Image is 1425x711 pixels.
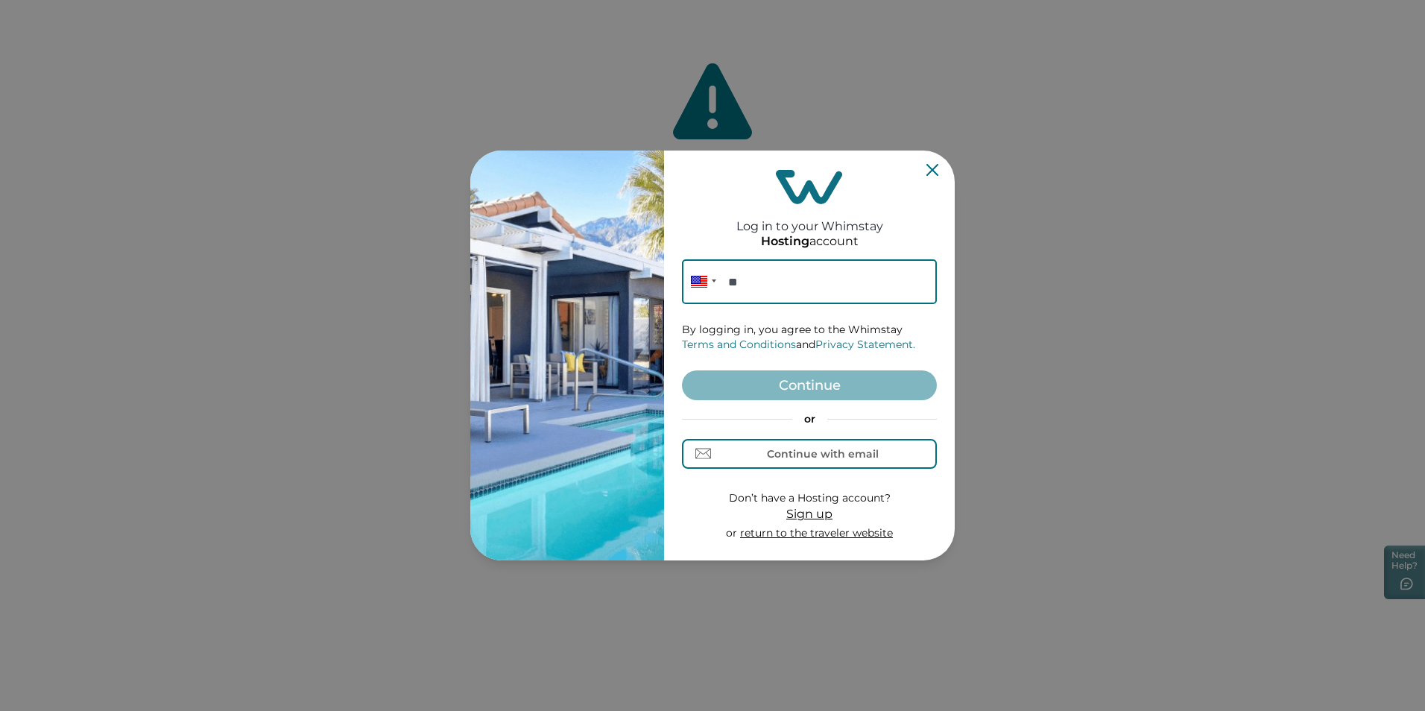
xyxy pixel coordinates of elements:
button: Continue with email [682,439,937,469]
img: auth-banner [470,151,664,560]
p: account [761,234,859,249]
a: Privacy Statement. [815,338,915,351]
a: return to the traveler website [740,526,893,540]
span: Sign up [786,507,832,521]
h2: Log in to your Whimstay [736,204,883,233]
p: Don’t have a Hosting account? [726,491,893,506]
a: Terms and Conditions [682,338,796,351]
div: United States: + 1 [682,259,721,304]
p: or [682,412,937,427]
p: Hosting [761,234,809,249]
button: Close [926,164,938,176]
button: Continue [682,370,937,400]
div: Continue with email [767,448,879,460]
p: By logging in, you agree to the Whimstay and [682,323,937,352]
p: or [726,526,893,541]
img: login-logo [776,170,843,204]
